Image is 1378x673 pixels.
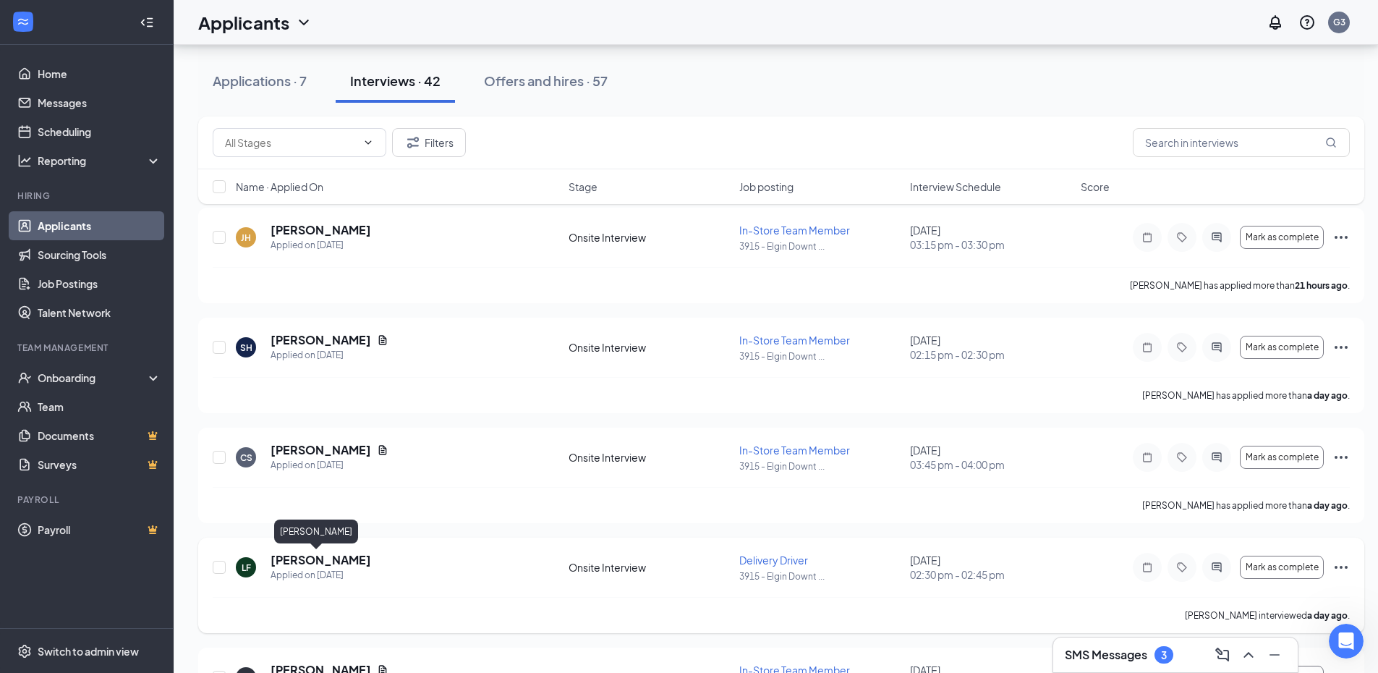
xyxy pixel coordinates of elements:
span: Mark as complete [1246,562,1319,572]
svg: Note [1139,562,1156,573]
div: Offers and hires · 57 [484,72,608,90]
svg: ActiveChat [1208,342,1225,353]
h3: SMS Messages [1065,647,1147,663]
svg: ComposeMessage [1214,646,1231,664]
p: 3915 - Elgin Downt ... [739,570,901,583]
svg: Notifications [1267,14,1284,31]
span: Stage [569,179,597,194]
svg: ChevronDown [362,137,374,148]
div: Team Management [17,342,158,354]
div: Onsite Interview [569,450,731,465]
svg: Note [1139,342,1156,353]
span: 02:30 pm - 02:45 pm [910,567,1072,582]
div: Applications · 7 [213,72,307,90]
svg: Filter [404,134,422,151]
div: LF [242,562,251,574]
div: Interviews · 42 [350,72,441,90]
a: Home [38,59,161,88]
span: Mark as complete [1246,232,1319,242]
b: a day ago [1307,500,1348,511]
div: Onsite Interview [569,560,731,575]
div: Onboarding [38,371,149,385]
input: All Stages [225,135,357,151]
svg: Ellipses [1332,229,1350,246]
span: In-Store Team Member [739,224,850,237]
div: SH [240,342,252,354]
svg: Document [377,444,388,456]
h5: [PERSON_NAME] [271,222,371,238]
p: [PERSON_NAME] has applied more than . [1142,499,1350,512]
button: Mark as complete [1240,226,1324,249]
svg: UserCheck [17,371,32,385]
span: Interview Schedule [910,179,1001,194]
div: [DATE] [910,223,1072,252]
span: 03:45 pm - 04:00 pm [910,457,1072,472]
svg: Tag [1173,342,1191,353]
div: Payroll [17,494,158,506]
h5: [PERSON_NAME] [271,332,371,348]
svg: WorkstreamLogo [16,14,30,29]
b: 21 hours ago [1295,280,1348,291]
p: 3915 - Elgin Downt ... [739,240,901,253]
iframe: Intercom live chat [1329,624,1364,659]
p: 3915 - Elgin Downt ... [739,460,901,473]
svg: Settings [17,644,32,659]
svg: Collapse [140,15,154,30]
div: [PERSON_NAME] [274,520,358,543]
button: Filter Filters [392,128,466,157]
span: 02:15 pm - 02:30 pm [910,347,1072,362]
div: G3 [1333,16,1345,28]
div: [DATE] [910,553,1072,582]
div: Onsite Interview [569,340,731,355]
svg: Ellipses [1332,339,1350,356]
button: Minimize [1263,643,1286,666]
svg: Minimize [1266,646,1283,664]
svg: Analysis [17,153,32,168]
svg: ChevronDown [295,14,312,31]
svg: ActiveChat [1208,452,1225,463]
a: Talent Network [38,298,161,327]
p: [PERSON_NAME] has applied more than . [1130,279,1350,292]
a: Team [38,392,161,421]
h5: [PERSON_NAME] [271,442,371,458]
svg: Note [1139,232,1156,243]
div: CS [240,452,252,464]
span: Mark as complete [1246,452,1319,462]
a: PayrollCrown [38,515,161,544]
div: Applied on [DATE] [271,458,388,473]
div: Applied on [DATE] [271,348,388,363]
span: In-Store Team Member [739,334,850,347]
div: Onsite Interview [569,230,731,245]
b: a day ago [1307,390,1348,401]
svg: QuestionInfo [1298,14,1316,31]
span: Score [1081,179,1110,194]
svg: Tag [1173,562,1191,573]
a: Messages [38,88,161,117]
span: Delivery Driver [739,554,808,567]
div: Switch to admin view [38,644,139,659]
span: Name · Applied On [236,179,323,194]
h1: Applicants [198,10,289,35]
svg: MagnifyingGlass [1325,137,1337,148]
button: Mark as complete [1240,446,1324,469]
svg: Tag [1173,232,1191,243]
svg: ChevronUp [1240,646,1257,664]
div: [DATE] [910,333,1072,362]
p: 3915 - Elgin Downt ... [739,350,901,363]
a: Sourcing Tools [38,240,161,269]
input: Search in interviews [1133,128,1350,157]
p: [PERSON_NAME] has applied more than . [1142,389,1350,402]
p: [PERSON_NAME] interviewed . [1185,609,1350,622]
button: Mark as complete [1240,556,1324,579]
a: DocumentsCrown [38,421,161,450]
h5: [PERSON_NAME] [271,552,371,568]
div: Applied on [DATE] [271,568,371,583]
svg: Note [1139,452,1156,463]
svg: ActiveChat [1208,562,1225,573]
span: Mark as complete [1246,342,1319,352]
b: a day ago [1307,610,1348,621]
div: Reporting [38,153,162,168]
span: 03:15 pm - 03:30 pm [910,237,1072,252]
div: Hiring [17,190,158,202]
svg: Tag [1173,452,1191,463]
